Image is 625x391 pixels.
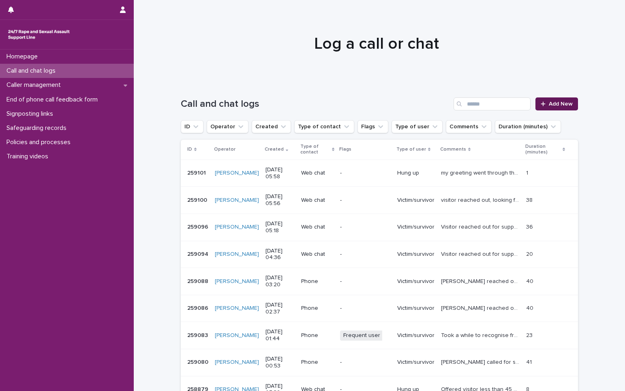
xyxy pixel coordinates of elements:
p: 20 [526,249,535,258]
tr: 259088259088 [PERSON_NAME] [DATE] 03:20Phone-Victim/survivor[PERSON_NAME] reached out for support... [181,268,578,295]
p: Caller reached out for support, space given to talk about repressed memories, thoughts and feelin... [441,303,521,312]
tr: 259080259080 [PERSON_NAME] [DATE] 00:53Phone-Victim/survivor[PERSON_NAME] called for support, wan... [181,349,578,376]
p: Visitor reached out for support, wanted clarification, definitions and consent discussed, link sh... [441,249,521,258]
h1: Call and chat logs [181,98,450,110]
button: Type of user [392,120,443,133]
a: [PERSON_NAME] [215,278,259,285]
p: Type of user [396,145,426,154]
p: visitor reached out, looking for clarity. Space given, thoughts and feelings explored, link share... [441,195,521,204]
p: 259083 [187,331,210,339]
p: Visitor reached out for support needed space to talk and discuss options, thoughts and feelings e... [441,222,521,231]
p: Rachel called for support, wanted space to talk and get clarity and be able to name what happened... [441,357,521,366]
p: Safeguarding records [3,124,73,132]
tr: 259083259083 [PERSON_NAME] [DATE] 01:44PhoneFrequent userVictim/survivorTook a while to recognise... [181,322,578,349]
a: [PERSON_NAME] [215,170,259,177]
p: 40 [526,303,535,312]
a: [PERSON_NAME] [215,251,259,258]
p: 259100 [187,195,209,204]
p: 23 [526,331,534,339]
button: Created [252,120,291,133]
p: Homepage [3,53,44,60]
p: Phone [301,305,334,312]
tr: 259096259096 [PERSON_NAME] [DATE] 05:18Web chat-Victim/survivorVisitor reached out for support ne... [181,214,578,241]
tr: 259100259100 [PERSON_NAME] [DATE] 05:56Web chat-Victim/survivorvisitor reached out, looking for c... [181,187,578,214]
p: [DATE] 02:37 [265,302,295,315]
p: Created [265,145,284,154]
p: Victim/survivor [397,332,435,339]
p: Web chat [301,197,334,204]
p: Victim/survivor [397,224,435,231]
button: Type of contact [294,120,354,133]
p: End of phone call feedback form [3,96,104,104]
button: Comments [446,120,492,133]
p: Victim/survivor [397,359,435,366]
p: Web chat [301,251,334,258]
p: - [340,251,391,258]
p: 259096 [187,222,210,231]
a: [PERSON_NAME] [215,359,259,366]
p: - [340,224,391,231]
a: [PERSON_NAME] [215,305,259,312]
p: Signposting links [3,110,60,118]
p: Type of contact [300,142,330,157]
tr: 259101259101 [PERSON_NAME] [DATE] 05:58Web chat-Hung upmy greeting went through then chat ended.m... [181,160,578,187]
p: [DATE] 00:53 [265,356,295,369]
p: Took a while to recognise frequent caller, Kirsty appeared to be in a flashback at start of call ... [441,331,521,339]
p: Duration (minutes) [525,142,561,157]
p: [DATE] 05:18 [265,220,295,234]
p: Training videos [3,153,55,160]
p: Operator [214,145,235,154]
span: Frequent user [340,331,383,341]
a: [PERSON_NAME] [215,224,259,231]
p: 36 [526,222,535,231]
a: [PERSON_NAME] [215,332,259,339]
p: Web chat [301,170,334,177]
p: ID [187,145,192,154]
p: 38 [526,195,534,204]
p: Caller management [3,81,67,89]
p: Call and chat logs [3,67,62,75]
p: 259086 [187,303,210,312]
p: - [340,305,391,312]
p: Victim/survivor [397,278,435,285]
p: Hung up [397,170,435,177]
button: ID [181,120,203,133]
p: Victim/survivor [397,197,435,204]
tr: 259094259094 [PERSON_NAME] [DATE] 04:36Web chat-Victim/survivorVisitor reached out for support, w... [181,241,578,268]
span: Add New [549,101,573,107]
p: [DATE] 05:56 [265,193,295,207]
p: 259101 [187,168,208,177]
a: [PERSON_NAME] [215,197,259,204]
p: Flags [339,145,351,154]
p: - [340,170,391,177]
p: [DATE] 05:58 [265,166,295,180]
p: Victim/survivor [397,251,435,258]
p: [DATE] 01:44 [265,328,295,342]
p: - [340,197,391,204]
p: 41 [526,357,533,366]
p: Caller reached out for support following a conversation where they confided in a friend, wanted s... [441,277,521,285]
p: Phone [301,278,334,285]
tr: 259086259086 [PERSON_NAME] [DATE] 02:37Phone-Victim/survivor[PERSON_NAME] reached out for support... [181,295,578,322]
p: Web chat [301,224,334,231]
p: Phone [301,332,334,339]
p: - [340,359,391,366]
p: 259088 [187,277,210,285]
p: Victim/survivor [397,305,435,312]
button: Operator [207,120,248,133]
p: - [340,278,391,285]
a: Add New [535,97,578,110]
button: Duration (minutes) [495,120,561,133]
p: Phone [301,359,334,366]
p: 40 [526,277,535,285]
p: 1 [526,168,530,177]
img: rhQMoQhaT3yELyF149Cw [6,26,71,43]
p: my greeting went through then chat ended. [441,168,521,177]
p: Policies and processes [3,138,77,146]
p: [DATE] 03:20 [265,274,295,288]
p: Comments [440,145,466,154]
input: Search [454,97,531,110]
p: 259080 [187,357,210,366]
p: [DATE] 04:36 [265,248,295,261]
